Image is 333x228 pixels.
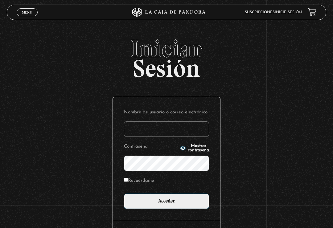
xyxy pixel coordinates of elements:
label: Recuérdame [124,177,154,185]
a: Suscripciones [245,10,275,14]
label: Nombre de usuario o correo electrónico [124,108,209,116]
span: Mostrar contraseña [188,144,209,153]
label: Contraseña [124,142,178,151]
a: Inicie sesión [275,10,302,14]
span: Cerrar [20,16,35,20]
input: Acceder [124,193,209,209]
button: Mostrar contraseña [180,144,209,153]
span: Iniciar [7,36,327,61]
input: Recuérdame [124,178,128,182]
h2: Sesión [7,36,327,76]
a: View your shopping cart [308,8,316,16]
span: Menu [22,10,32,14]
